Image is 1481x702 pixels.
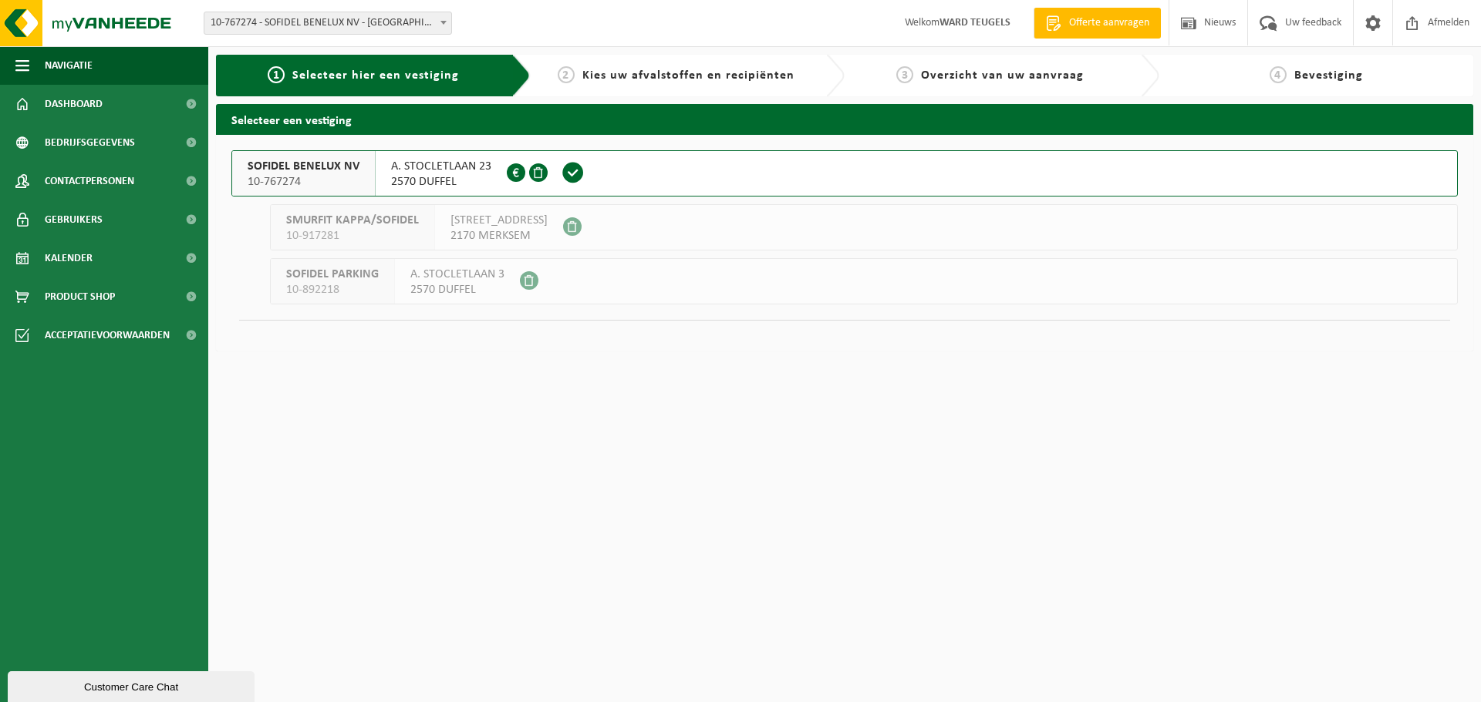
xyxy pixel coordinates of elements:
span: 3 [896,66,913,83]
h2: Selecteer een vestiging [216,104,1473,134]
span: Navigatie [45,46,93,85]
a: Offerte aanvragen [1034,8,1161,39]
span: A. STOCLETLAAN 3 [410,267,504,282]
button: SOFIDEL BENELUX NV 10-767274 A. STOCLETLAAN 232570 DUFFEL [231,150,1458,196]
span: 10-917281 [286,228,419,244]
span: SOFIDEL PARKING [286,267,379,282]
span: 10-767274 [248,174,359,190]
span: SOFIDEL BENELUX NV [248,159,359,174]
span: A. STOCLETLAAN 23 [391,159,491,174]
span: 10-892218 [286,282,379,297]
span: Bedrijfsgegevens [45,123,135,162]
strong: WARD TEUGELS [940,17,1010,29]
span: 10-767274 - SOFIDEL BENELUX NV - DUFFEL [204,12,451,34]
span: [STREET_ADDRESS] [450,213,548,228]
span: Offerte aanvragen [1065,15,1153,31]
span: Gebruikers [45,200,103,239]
span: 1 [268,66,285,83]
span: Acceptatievoorwaarden [45,316,170,354]
span: Bevestiging [1294,69,1363,82]
span: Selecteer hier een vestiging [292,69,459,82]
span: 2570 DUFFEL [410,282,504,297]
span: 10-767274 - SOFIDEL BENELUX NV - DUFFEL [204,12,452,35]
span: Product Shop [45,277,115,316]
span: Overzicht van uw aanvraag [921,69,1084,82]
span: 2570 DUFFEL [391,174,491,190]
span: 2170 MERKSEM [450,228,548,244]
span: 2 [558,66,575,83]
span: SMURFIT KAPPA/SOFIDEL [286,213,419,228]
span: Kalender [45,239,93,277]
iframe: chat widget [8,668,258,702]
span: Dashboard [45,85,103,123]
span: Kies uw afvalstoffen en recipiënten [582,69,794,82]
span: Contactpersonen [45,162,134,200]
span: 4 [1270,66,1287,83]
